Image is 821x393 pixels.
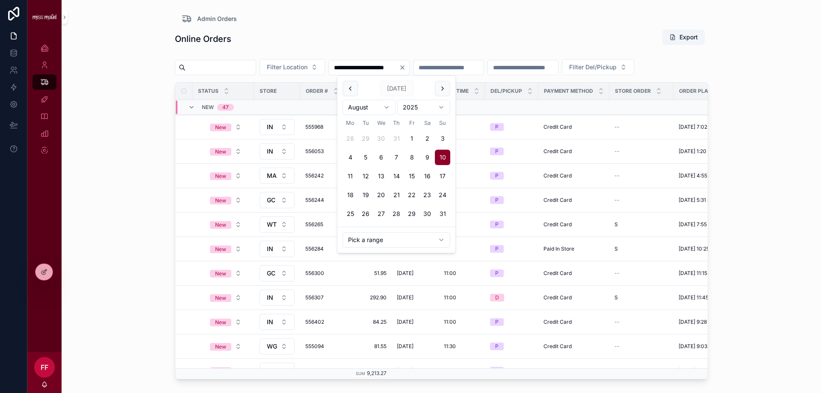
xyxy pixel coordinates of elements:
button: Select Button [203,266,248,281]
a: 555968 [305,124,341,130]
span: [DATE] 7:55 am [679,221,716,228]
a: 11:30 [444,343,480,350]
th: Monday [343,118,358,127]
button: Export [662,30,705,45]
span: 60.60 [351,367,387,374]
span: WG [267,342,277,351]
span: 11:00 [444,270,456,277]
span: [DATE] [397,319,413,325]
button: Tuesday, 19 August 2025 [358,187,373,203]
button: Sunday, 17 August 2025 [435,168,450,184]
a: Select Button [203,119,249,135]
span: Paid In Store [543,245,574,252]
span: [DATE] 9:03 pm [679,343,716,350]
a: P [490,343,533,350]
span: -- [614,124,620,130]
a: 81.55 [351,343,387,350]
div: P [495,269,499,277]
a: Select Button [259,240,295,257]
a: S [614,294,668,301]
span: [DATE] 5:31 pm [679,197,715,204]
button: Select Button [260,168,295,184]
button: Select Button [260,314,295,330]
a: Select Button [203,338,249,355]
span: Filter Del/Pickup [569,63,617,71]
button: Select Button [260,290,295,306]
span: MA [267,171,277,180]
table: August 2025 [343,118,450,222]
span: [DATE] 7:02 pm [679,124,716,130]
th: Thursday [389,118,404,127]
button: Select Button [260,241,295,257]
a: Admin Orders [182,14,237,24]
div: New [215,221,226,229]
a: Credit Card [543,294,604,301]
a: [DATE] [397,270,434,277]
span: GC [267,269,275,278]
a: Select Button [203,216,249,233]
span: Credit Card [543,319,572,325]
div: New [215,172,226,180]
button: Select Button [203,119,248,135]
span: -- [614,270,620,277]
span: S [614,294,618,301]
a: Select Button [203,363,249,379]
a: -- [614,367,668,374]
a: 556284 [305,245,341,252]
img: App logo [32,14,56,20]
span: S [614,245,618,252]
div: New [215,245,226,253]
span: Store Order [615,88,651,95]
button: Monday, 28 July 2025 [343,131,358,146]
button: Wednesday, 20 August 2025 [373,187,389,203]
span: 51.95 [351,270,387,277]
a: Select Button [259,192,295,209]
button: Saturday, 9 August 2025 [419,150,435,165]
a: [DATE] 1:20 pm [679,148,732,155]
a: [DATE] 7:02 pm [679,124,732,130]
button: Select Button [260,192,295,208]
a: Credit Card [543,343,604,350]
a: [DATE] 5:31 pm [679,197,732,204]
button: Tuesday, 29 July 2025 [358,131,373,146]
button: Friday, 8 August 2025 [404,150,419,165]
span: IN [267,245,273,253]
span: New [202,104,214,111]
button: Thursday, 7 August 2025 [389,150,404,165]
a: Select Button [259,338,295,355]
a: Select Button [203,314,249,330]
span: 11:30 [444,343,456,350]
button: Friday, 15 August 2025 [404,168,419,184]
span: CS [267,366,275,375]
span: 11:30 [444,367,456,374]
button: Friday, 29 August 2025 [404,206,419,222]
a: P [490,269,533,277]
button: Select Button [260,338,295,355]
span: 555094 [305,343,341,350]
a: P [490,367,533,375]
button: Monday, 4 August 2025 [343,150,358,165]
a: [DATE] 9:03 pm [679,343,732,350]
div: D [495,294,499,301]
span: [DATE] 12:50 pm [679,367,718,374]
div: P [495,245,499,253]
span: Credit Card [543,148,572,155]
div: New [215,367,226,375]
span: 84.25 [351,319,387,325]
button: Select Button [203,144,248,159]
a: 556244 [305,197,341,204]
div: P [495,123,499,131]
div: P [495,148,499,155]
a: 11:00 [444,294,480,301]
a: D [490,294,533,301]
a: 556242 [305,172,341,179]
span: Status [198,88,219,95]
span: 11:00 [444,294,456,301]
span: 555574 [305,367,341,374]
a: Credit Card [543,172,604,179]
span: Credit Card [543,197,572,204]
h1: Online Orders [175,33,231,45]
button: Sunday, 24 August 2025 [435,187,450,203]
a: [DATE] 11:15 am [679,270,732,277]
